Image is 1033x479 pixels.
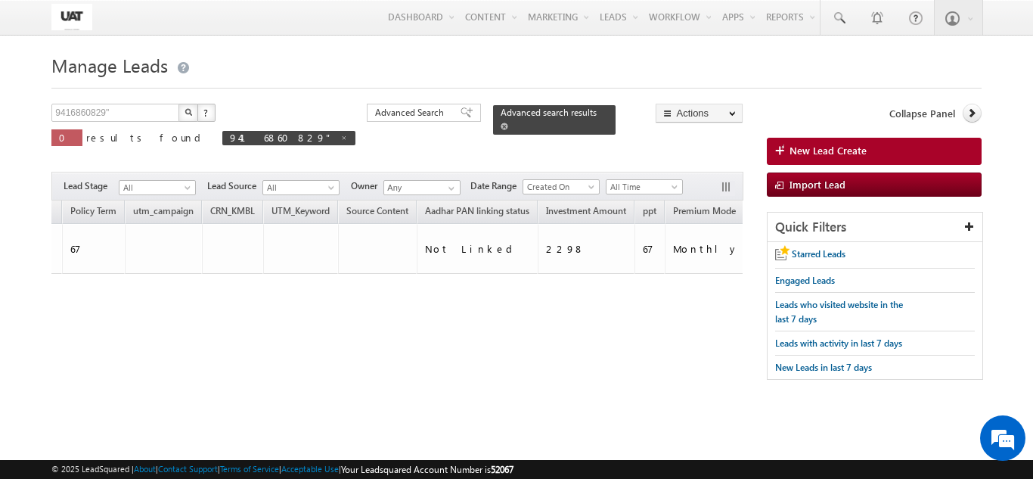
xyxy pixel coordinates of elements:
span: ? [203,106,210,119]
span: New Lead Create [789,144,867,157]
span: Manage Leads [51,53,168,77]
a: Show All Items [440,181,459,196]
a: Premium Mode [665,203,743,222]
span: 9416860829" [230,131,333,144]
a: Aadhar PAN linking status [417,203,537,222]
span: Advanced Search [375,106,448,120]
span: utm_campaign [133,205,194,216]
button: Actions [656,104,743,123]
span: results found [86,131,206,144]
span: Premium Mode [673,205,736,216]
span: Aadhar PAN linking status [425,205,529,216]
span: ppt [643,205,656,216]
div: 67 [643,242,658,256]
a: Policy Term [63,203,124,222]
img: Search [185,108,192,116]
img: d_60004797649_company_0_60004797649 [26,79,64,99]
span: Lead Stage [64,179,119,193]
button: ? [197,104,216,122]
div: Minimize live chat window [248,8,284,44]
span: Advanced search results [501,107,597,118]
span: Date Range [470,179,523,193]
a: All [119,180,196,195]
span: Source Content [346,205,408,216]
span: Starred Leads [792,248,845,260]
span: Leads who visited website in the last 7 days [775,299,903,325]
a: All Time [606,179,683,194]
div: 2298 [546,242,628,256]
span: Import Lead [789,178,845,191]
span: All [119,181,191,194]
span: Your Leadsquared Account Number is [341,464,513,475]
a: Acceptable Use [281,464,339,474]
img: Custom Logo [51,4,92,30]
div: Monthly [673,242,739,256]
a: ppt [635,203,664,222]
input: Type to Search [383,180,461,195]
span: All [263,181,335,194]
a: Contact Support [158,464,218,474]
div: Quick Filters [768,213,982,242]
span: CRN_KMBL [210,205,255,216]
span: 0 [59,131,75,144]
span: 52067 [491,464,513,475]
a: Created On [523,179,600,194]
a: CRN_KMBL [203,203,262,222]
span: Investment Amount [546,205,626,216]
a: All [262,180,340,195]
div: Not Linked [425,242,531,256]
span: Lead Source [207,179,262,193]
span: All Time [606,180,678,194]
a: Investment Amount [538,203,634,222]
a: Terms of Service [220,464,279,474]
span: UTM_Keyword [271,205,330,216]
a: About [134,464,156,474]
span: Engaged Leads [775,275,835,286]
span: Policy Term [70,205,116,216]
div: Chat with us now [79,79,254,99]
span: New Leads in last 7 days [775,362,872,373]
em: Start Chat [206,372,275,392]
span: © 2025 LeadSquared | | | | | [51,462,513,477]
span: Owner [351,179,383,193]
span: Leads with activity in last 7 days [775,337,902,349]
a: UTM_Keyword [264,203,337,222]
a: New Lead Create [767,138,982,165]
div: 67 [70,242,118,256]
span: Collapse Panel [889,107,955,120]
span: Created On [523,180,595,194]
textarea: Type your message and hit 'Enter' [20,140,276,359]
a: Source Content [339,203,416,222]
a: utm_campaign [126,203,201,222]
